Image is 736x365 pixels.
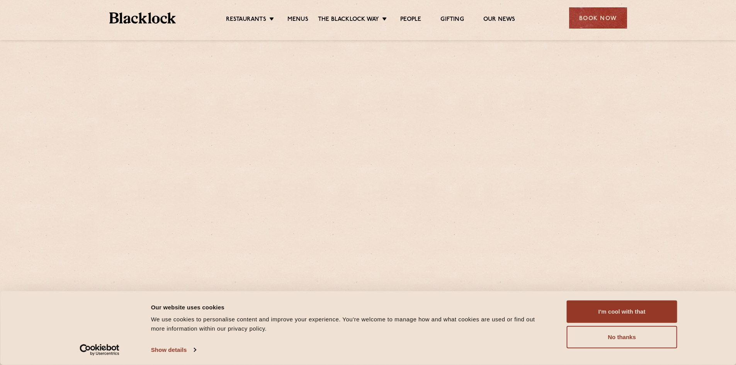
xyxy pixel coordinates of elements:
[318,16,379,24] a: The Blacklock Way
[66,344,133,356] a: Usercentrics Cookiebot - opens in a new window
[226,16,266,24] a: Restaurants
[400,16,421,24] a: People
[483,16,515,24] a: Our News
[567,300,677,323] button: I'm cool with that
[109,12,176,24] img: BL_Textured_Logo-footer-cropped.svg
[569,7,627,29] div: Book Now
[151,315,549,333] div: We use cookies to personalise content and improve your experience. You're welcome to manage how a...
[287,16,308,24] a: Menus
[440,16,464,24] a: Gifting
[567,326,677,348] button: No thanks
[151,344,196,356] a: Show details
[151,302,549,312] div: Our website uses cookies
